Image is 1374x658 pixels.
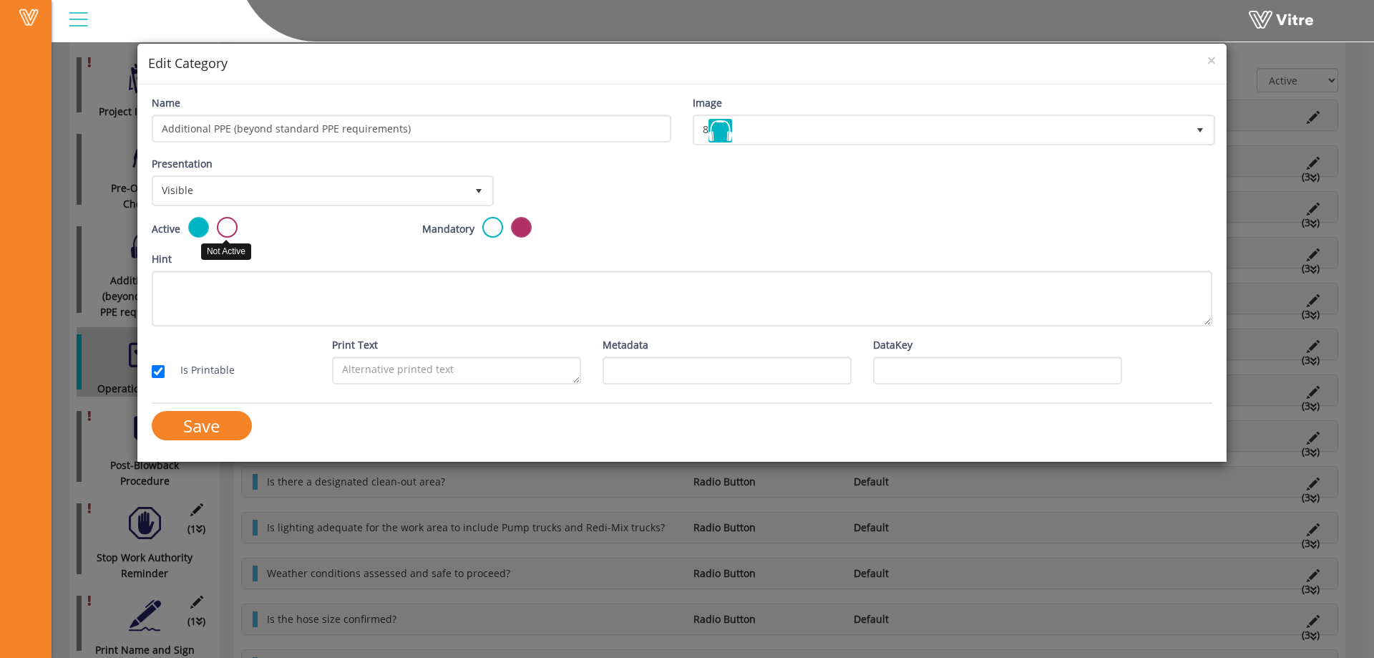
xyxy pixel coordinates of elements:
[422,221,474,237] label: Mandatory
[695,117,1187,142] span: 8
[708,119,732,142] img: WizardIcon8.png
[466,178,492,203] span: select
[1207,53,1216,68] button: Close
[693,95,722,111] label: Image
[148,54,1216,73] h4: Edit Category
[332,337,378,353] label: Print Text
[152,411,252,440] input: Save
[152,156,213,172] label: Presentation
[152,251,172,267] label: Hint
[152,221,180,237] label: Active
[603,337,648,353] label: Metadata
[873,337,912,353] label: DataKey
[152,95,180,111] label: Name
[1187,117,1213,142] span: select
[166,362,235,378] label: Is Printable
[154,178,466,203] span: Visible
[1207,50,1216,70] span: ×
[201,243,251,260] div: Not Active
